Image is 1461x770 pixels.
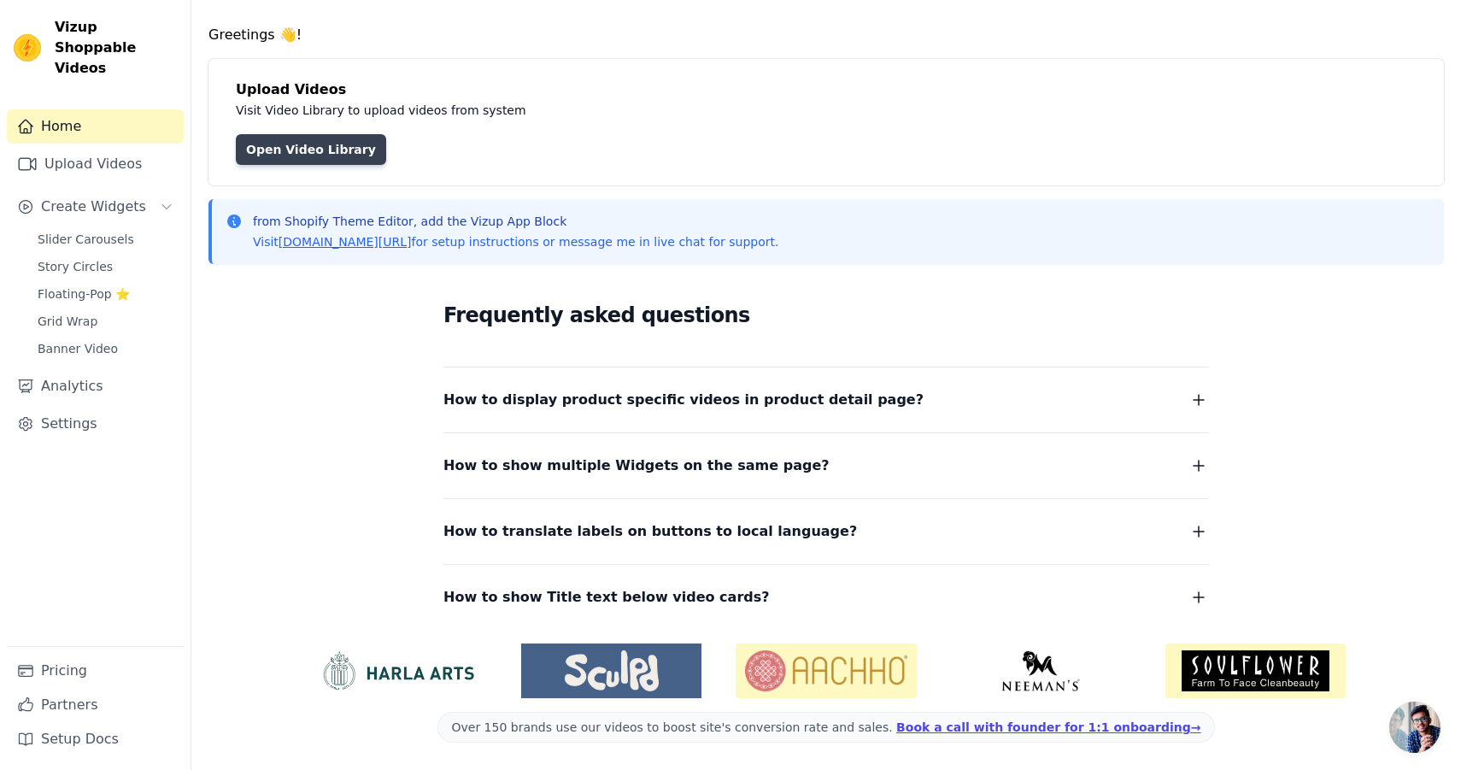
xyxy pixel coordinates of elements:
a: [DOMAIN_NAME][URL] [279,235,412,249]
p: Visit for setup instructions or message me in live chat for support. [253,233,778,250]
a: Floating-Pop ⭐ [27,282,184,306]
span: Floating-Pop ⭐ [38,285,130,303]
a: Slider Carousels [27,227,184,251]
h4: Upload Videos [236,79,1417,100]
span: Grid Wrap [38,313,97,330]
span: Slider Carousels [38,231,134,248]
img: Aachho [736,644,916,698]
a: Analytics [7,369,184,403]
img: Vizup [14,34,41,62]
p: from Shopify Theme Editor, add the Vizup App Block [253,213,778,230]
a: Upload Videos [7,147,184,181]
button: How to show multiple Widgets on the same page? [443,454,1209,478]
a: Pricing [7,654,184,688]
button: How to show Title text below video cards? [443,585,1209,609]
span: Create Widgets [41,197,146,217]
a: Home [7,109,184,144]
a: Open chat [1389,702,1440,753]
a: Partners [7,688,184,722]
button: How to translate labels on buttons to local language? [443,520,1209,544]
button: How to display product specific videos in product detail page? [443,388,1209,412]
img: Soulflower [1165,644,1346,698]
span: How to display product specific videos in product detail page? [443,388,924,412]
h4: Greetings 👋! [208,25,1444,45]
a: Open Video Library [236,134,386,165]
h2: Frequently asked questions [443,298,1209,332]
span: Banner Video [38,340,118,357]
a: Book a call with founder for 1:1 onboarding [896,720,1200,734]
a: Setup Docs [7,722,184,756]
button: Create Widgets [7,190,184,224]
a: Settings [7,407,184,441]
a: Story Circles [27,255,184,279]
img: HarlaArts [307,650,487,691]
span: How to show multiple Widgets on the same page? [443,454,830,478]
img: Sculpd US [521,650,701,691]
span: Vizup Shoppable Videos [55,17,177,79]
a: Banner Video [27,337,184,361]
span: How to translate labels on buttons to local language? [443,520,857,544]
img: Neeman's [951,650,1131,691]
span: Story Circles [38,258,113,275]
a: Grid Wrap [27,309,184,333]
p: Visit Video Library to upload videos from system [236,100,1001,120]
span: How to show Title text below video cards? [443,585,770,609]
